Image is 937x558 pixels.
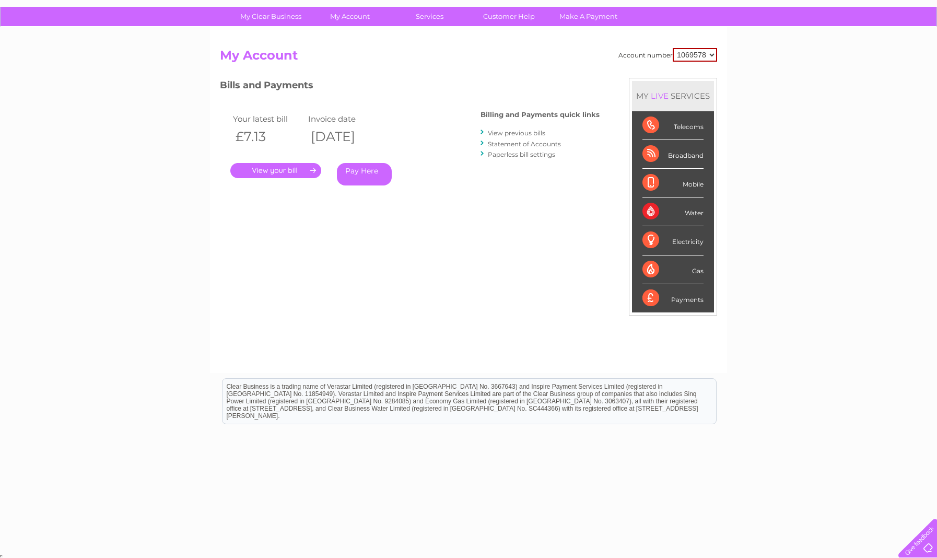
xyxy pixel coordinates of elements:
[488,150,555,158] a: Paperless bill settings
[618,48,717,62] div: Account number
[307,7,393,26] a: My Account
[488,129,545,137] a: View previous bills
[809,44,840,52] a: Telecoms
[779,44,802,52] a: Energy
[488,140,561,148] a: Statement of Accounts
[642,140,704,169] div: Broadband
[222,6,716,51] div: Clear Business is a trading name of Verastar Limited (registered in [GEOGRAPHIC_DATA] No. 3667643...
[642,284,704,312] div: Payments
[642,255,704,284] div: Gas
[466,7,552,26] a: Customer Help
[230,112,306,126] td: Your latest bill
[230,163,321,178] a: .
[642,226,704,255] div: Electricity
[337,163,392,185] a: Pay Here
[228,7,314,26] a: My Clear Business
[481,111,600,119] h4: Billing and Payments quick links
[632,81,714,111] div: MY SERVICES
[903,44,927,52] a: Log out
[545,7,631,26] a: Make A Payment
[306,112,381,126] td: Invoice date
[220,48,717,68] h2: My Account
[846,44,861,52] a: Blog
[230,126,306,147] th: £7.13
[33,27,86,59] img: logo.png
[220,78,600,96] h3: Bills and Payments
[642,169,704,197] div: Mobile
[868,44,893,52] a: Contact
[642,111,704,140] div: Telecoms
[649,91,671,101] div: LIVE
[753,44,773,52] a: Water
[740,5,812,18] a: 0333 014 3131
[642,197,704,226] div: Water
[386,7,473,26] a: Services
[306,126,381,147] th: [DATE]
